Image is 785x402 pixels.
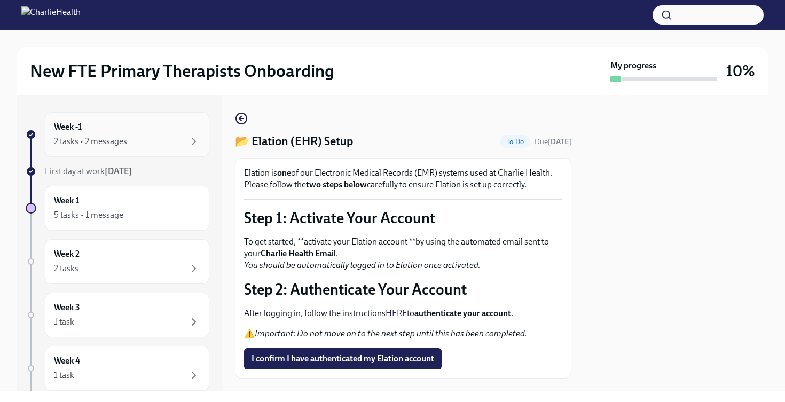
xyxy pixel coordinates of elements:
[535,137,571,146] span: Due
[54,302,80,313] h6: Week 3
[726,61,755,81] h3: 10%
[26,239,209,284] a: Week 22 tasks
[54,316,74,328] div: 1 task
[244,328,562,340] p: ⚠️
[244,348,442,369] button: I confirm I have authenticated my Elation account
[26,346,209,391] a: Week 41 task
[535,137,571,147] span: October 10th, 2025 10:00
[261,248,336,258] strong: Charlie Health Email
[26,165,209,177] a: First day at work[DATE]
[244,167,562,191] p: Elation is of our Electronic Medical Records (EMR) systems used at Charlie Health. Please follow ...
[500,138,530,146] span: To Do
[244,280,562,299] p: Step 2: Authenticate Your Account
[54,136,127,147] div: 2 tasks • 2 messages
[54,195,79,207] h6: Week 1
[21,6,81,23] img: CharlieHealth
[54,369,74,381] div: 1 task
[26,112,209,157] a: Week -12 tasks • 2 messages
[235,133,353,149] h4: 📂 Elation (EHR) Setup
[54,355,80,367] h6: Week 4
[244,208,562,227] p: Step 1: Activate Your Account
[54,209,123,221] div: 5 tasks • 1 message
[252,353,434,364] span: I confirm I have authenticated my Elation account
[26,186,209,231] a: Week 15 tasks • 1 message
[30,60,334,82] h2: New FTE Primary Therapists Onboarding
[244,308,562,319] p: After logging in, follow the instructions to .
[548,137,571,146] strong: [DATE]
[244,236,562,271] p: To get started, **activate your Elation account **by using the automated email sent to your .
[386,308,407,318] a: HERE
[26,293,209,337] a: Week 31 task
[105,166,132,176] strong: [DATE]
[54,263,78,274] div: 2 tasks
[277,168,291,178] strong: one
[414,308,511,318] strong: authenticate your account
[255,328,527,338] em: Important: Do not move on to the next step until this has been completed.
[54,121,82,133] h6: Week -1
[244,260,481,270] em: You should be automatically logged in to Elation once activated.
[306,179,367,190] strong: two steps below
[54,248,80,260] h6: Week 2
[45,166,132,176] span: First day at work
[610,60,656,72] strong: My progress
